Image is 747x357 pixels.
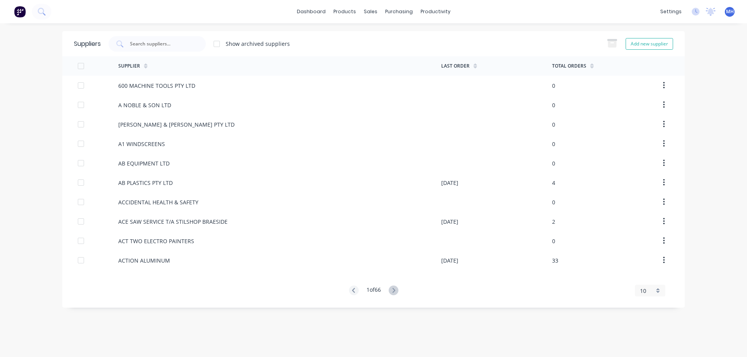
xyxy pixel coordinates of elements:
input: Search suppliers... [129,40,194,48]
div: AB PLASTICS PTY LTD [118,179,173,187]
div: Total Orders [552,63,586,70]
div: ACTION ALUMINUM [118,256,170,265]
div: Supplier [118,63,140,70]
img: Factory [14,6,26,17]
div: A1 WINDSCREENS [118,140,165,148]
div: sales [360,6,381,17]
div: ACT TWO ELECTRO PAINTERS [118,237,194,245]
div: [PERSON_NAME] & [PERSON_NAME] PTY LTD [118,120,235,129]
div: purchasing [381,6,417,17]
div: settings [656,6,686,17]
div: 0 [552,101,555,109]
div: ACCIDENTAL HEALTH & SAFETY [118,198,198,206]
div: AB EQUIPMENT LTD [118,159,170,167]
div: 600 MACHINE TOOLS PTY LTD [118,82,195,90]
div: productivity [417,6,454,17]
div: 33 [552,256,558,265]
span: MH [726,8,734,15]
div: [DATE] [441,179,458,187]
div: 2 [552,218,555,226]
div: 0 [552,140,555,148]
div: Suppliers [74,39,101,49]
div: 0 [552,120,555,129]
div: 0 [552,159,555,167]
div: ACE SAW SERVICE T/A STILSHOP BRAESIDE [118,218,228,226]
span: 10 [640,287,646,295]
a: dashboard [293,6,330,17]
div: [DATE] [441,256,458,265]
div: products [330,6,360,17]
div: 0 [552,198,555,206]
div: 0 [552,82,555,90]
button: Add new supplier [626,38,673,50]
div: 1 of 66 [366,286,381,296]
div: A NOBLE & SON LTD [118,101,171,109]
div: Show archived suppliers [226,40,290,48]
div: [DATE] [441,218,458,226]
div: 0 [552,237,555,245]
div: 4 [552,179,555,187]
div: Last Order [441,63,470,70]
